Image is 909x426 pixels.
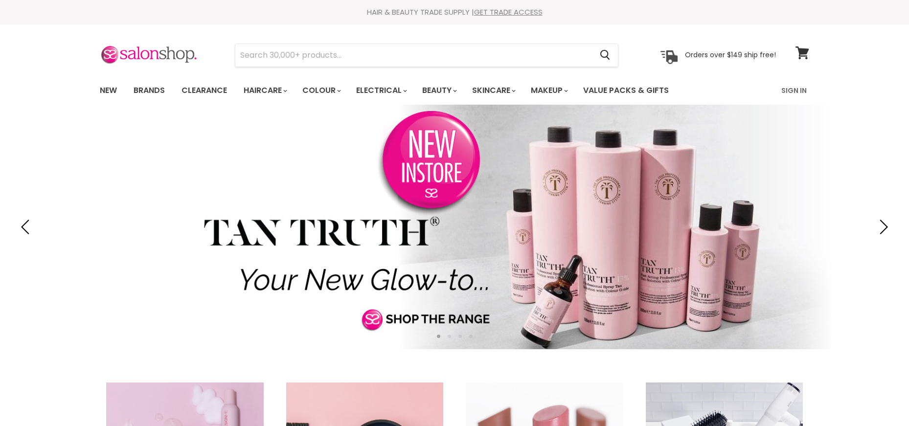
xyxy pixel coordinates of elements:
a: Haircare [236,80,293,101]
a: Sign In [775,80,813,101]
a: Makeup [523,80,574,101]
form: Product [235,44,618,67]
a: Value Packs & Gifts [576,80,676,101]
li: Page dot 3 [458,335,462,338]
a: Colour [295,80,347,101]
a: Brands [126,80,172,101]
div: HAIR & BEAUTY TRADE SUPPLY | [88,7,821,17]
button: Next [872,217,892,237]
a: Beauty [415,80,463,101]
a: New [92,80,124,101]
nav: Main [88,76,821,105]
button: Previous [17,217,37,237]
li: Page dot 4 [469,335,473,338]
input: Search [235,44,592,67]
a: GET TRADE ACCESS [474,7,543,17]
li: Page dot 1 [437,335,440,338]
li: Page dot 2 [448,335,451,338]
a: Skincare [465,80,522,101]
p: Orders over $149 ship free! [685,50,776,59]
ul: Main menu [92,76,726,105]
a: Clearance [174,80,234,101]
button: Search [592,44,618,67]
a: Electrical [349,80,413,101]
